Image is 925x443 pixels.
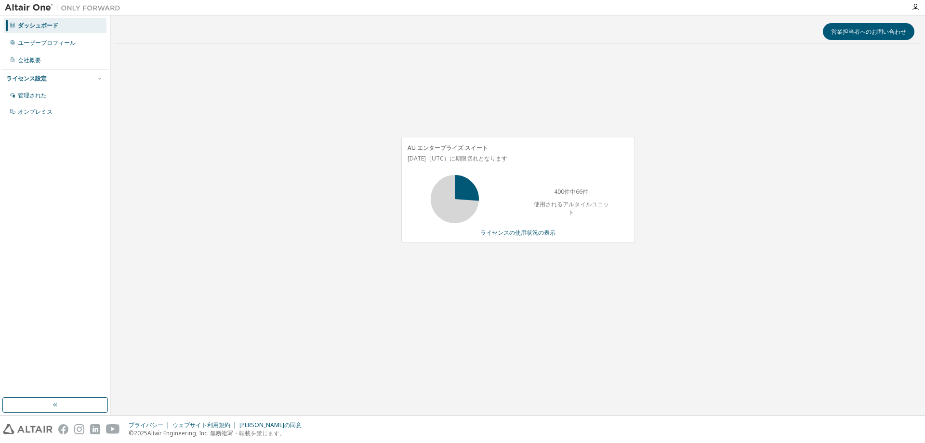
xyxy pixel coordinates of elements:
[18,21,58,29] font: ダッシュボード
[58,424,68,434] img: facebook.svg
[831,27,906,36] font: 営業担当者へのお問い合わせ
[480,228,555,237] font: ライセンスの使用状況の表示
[74,424,84,434] img: instagram.svg
[823,23,914,40] button: 営業担当者へのお問い合わせ
[18,107,53,116] font: オンプレミス
[554,188,588,196] font: 400件中66件
[408,144,488,152] font: AU エンタープライズ スイート
[106,424,120,434] img: youtube.svg
[90,424,100,434] img: linkedin.svg
[134,429,147,437] font: 2025
[239,421,302,429] font: [PERSON_NAME]の同意
[534,200,609,216] font: 使用されるアルタイルユニット
[147,429,285,437] font: Altair Engineering, Inc. 無断複写・転載を禁じます。
[449,154,507,162] font: に期限切れとなります
[426,154,449,162] font: （UTC）
[18,56,41,64] font: 会社概要
[172,421,230,429] font: ウェブサイト利用規約
[18,39,76,47] font: ユーザープロフィール
[408,154,426,162] font: [DATE]
[129,421,163,429] font: プライバシー
[129,429,134,437] font: ©
[6,74,47,82] font: ライセンス設定
[5,3,125,13] img: アルタイルワン
[18,91,47,99] font: 管理された
[3,424,53,434] img: altair_logo.svg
